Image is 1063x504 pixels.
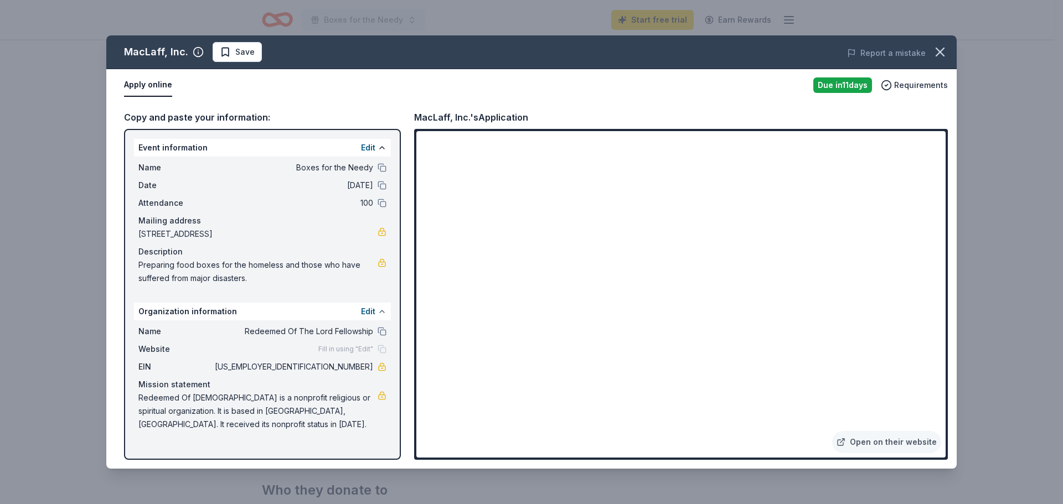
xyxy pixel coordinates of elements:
div: Organization information [134,303,391,320]
span: Redeemed Of [DEMOGRAPHIC_DATA] is a nonprofit religious or spiritual organization. It is based in... [138,391,378,431]
span: Save [235,45,255,59]
span: 100 [213,196,373,210]
div: MacLaff, Inc.'s Application [414,110,528,124]
span: [STREET_ADDRESS] [138,227,378,241]
button: Apply online [124,74,172,97]
span: Fill in using "Edit" [318,345,373,354]
span: Name [138,161,213,174]
div: Mailing address [138,214,386,227]
button: Requirements [881,79,948,92]
span: Requirements [894,79,948,92]
button: Edit [361,305,375,318]
a: Open on their website [832,431,941,453]
button: Report a mistake [847,46,926,60]
span: Name [138,325,213,338]
span: Attendance [138,196,213,210]
span: Redeemed Of The Lord Fellowship [213,325,373,338]
span: Website [138,342,213,356]
span: EIN [138,360,213,373]
div: Mission statement [138,378,386,391]
div: Event information [134,139,391,157]
button: Edit [361,141,375,154]
span: Boxes for the Needy [213,161,373,174]
div: Copy and paste your information: [124,110,401,124]
span: [DATE] [213,179,373,192]
div: Description [138,245,386,258]
button: Save [213,42,262,62]
span: Preparing food boxes for the homeless and those who have suffered from major disasters. [138,258,378,285]
span: [US_EMPLOYER_IDENTIFICATION_NUMBER] [213,360,373,373]
span: Date [138,179,213,192]
div: MacLaff, Inc. [124,43,188,61]
div: Due in 11 days [813,77,872,93]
